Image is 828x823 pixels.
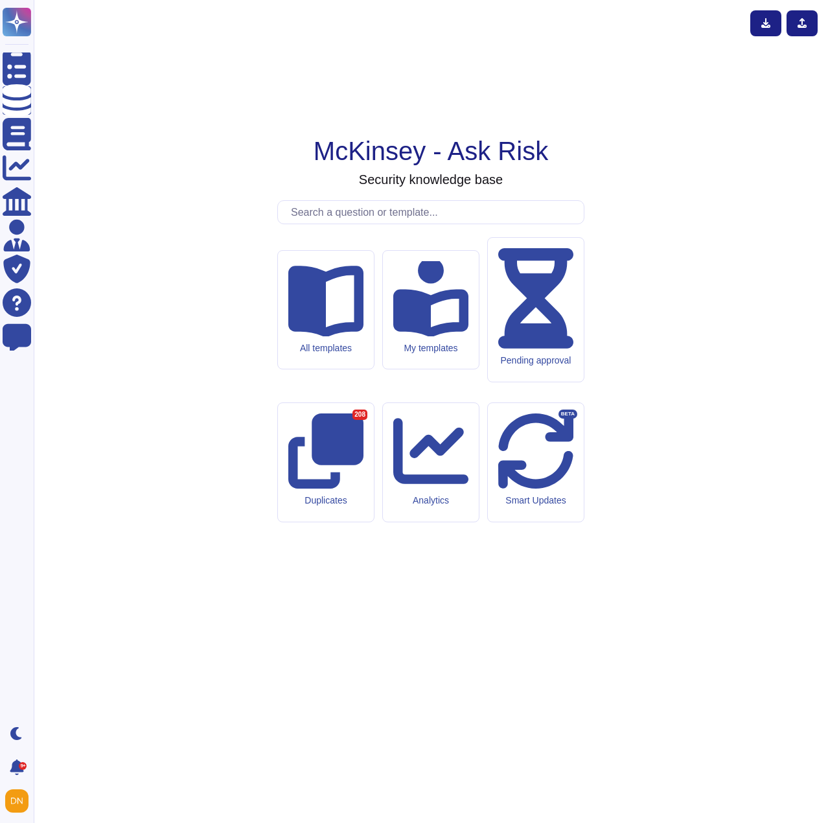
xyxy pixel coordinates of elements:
[393,495,468,506] div: Analytics
[558,410,577,419] div: BETA
[352,410,367,420] div: 208
[288,495,363,506] div: Duplicates
[498,495,573,506] div: Smart Updates
[3,787,38,815] button: user
[19,762,27,770] div: 9+
[5,789,29,813] img: user
[393,343,468,354] div: My templates
[498,355,573,366] div: Pending approval
[284,201,584,224] input: Search a question or template...
[359,172,503,187] h3: Security knowledge base
[314,135,548,167] h1: McKinsey - Ask Risk
[288,343,363,354] div: All templates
